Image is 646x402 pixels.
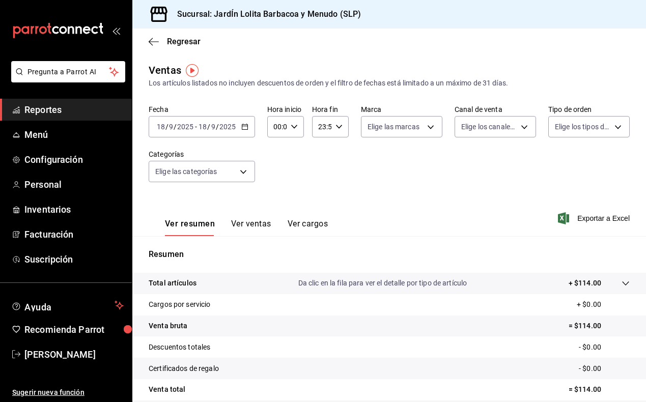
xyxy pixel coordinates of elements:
[312,106,349,113] label: Hora fin
[298,278,467,289] p: Da clic en la fila para ver el detalle por tipo de artículo
[455,106,536,113] label: Canal de venta
[560,212,630,224] button: Exportar a Excel
[211,123,216,131] input: --
[216,123,219,131] span: /
[24,178,124,191] span: Personal
[169,8,361,20] h3: Sucursal: JardÍn Lolita Barbacoa y Menudo (SLP)
[555,122,611,132] span: Elige los tipos de orden
[167,37,201,46] span: Regresar
[156,123,165,131] input: --
[361,106,442,113] label: Marca
[569,321,630,331] p: = $114.00
[267,106,304,113] label: Hora inicio
[11,61,125,82] button: Pregunta a Parrot AI
[198,123,207,131] input: --
[24,299,110,311] span: Ayuda
[149,78,630,89] div: Los artículos listados no incluyen descuentos de orden y el filtro de fechas está limitado a un m...
[149,321,187,331] p: Venta bruta
[165,123,168,131] span: /
[165,219,328,236] div: navigation tabs
[149,278,196,289] p: Total artículos
[579,342,630,353] p: - $0.00
[174,123,177,131] span: /
[195,123,197,131] span: -
[155,166,217,177] span: Elige las categorías
[368,122,419,132] span: Elige las marcas
[548,106,630,113] label: Tipo de orden
[177,123,194,131] input: ----
[7,74,125,84] a: Pregunta a Parrot AI
[149,248,630,261] p: Resumen
[149,363,219,374] p: Certificados de regalo
[149,106,255,113] label: Fecha
[149,151,255,158] label: Categorías
[149,37,201,46] button: Regresar
[24,252,124,266] span: Suscripción
[219,123,236,131] input: ----
[186,64,199,77] img: Tooltip marker
[24,323,124,336] span: Recomienda Parrot
[288,219,328,236] button: Ver cargos
[168,123,174,131] input: --
[12,387,124,398] span: Sugerir nueva función
[24,227,124,241] span: Facturación
[24,348,124,361] span: [PERSON_NAME]
[149,384,185,395] p: Venta total
[461,122,517,132] span: Elige los canales de venta
[577,299,630,310] p: + $0.00
[231,219,271,236] button: Ver ventas
[27,67,109,77] span: Pregunta a Parrot AI
[149,63,181,78] div: Ventas
[569,384,630,395] p: = $114.00
[165,219,215,236] button: Ver resumen
[579,363,630,374] p: - $0.00
[207,123,210,131] span: /
[149,299,211,310] p: Cargos por servicio
[149,342,210,353] p: Descuentos totales
[24,128,124,141] span: Menú
[24,103,124,117] span: Reportes
[24,203,124,216] span: Inventarios
[24,153,124,166] span: Configuración
[569,278,601,289] p: + $114.00
[112,26,120,35] button: open_drawer_menu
